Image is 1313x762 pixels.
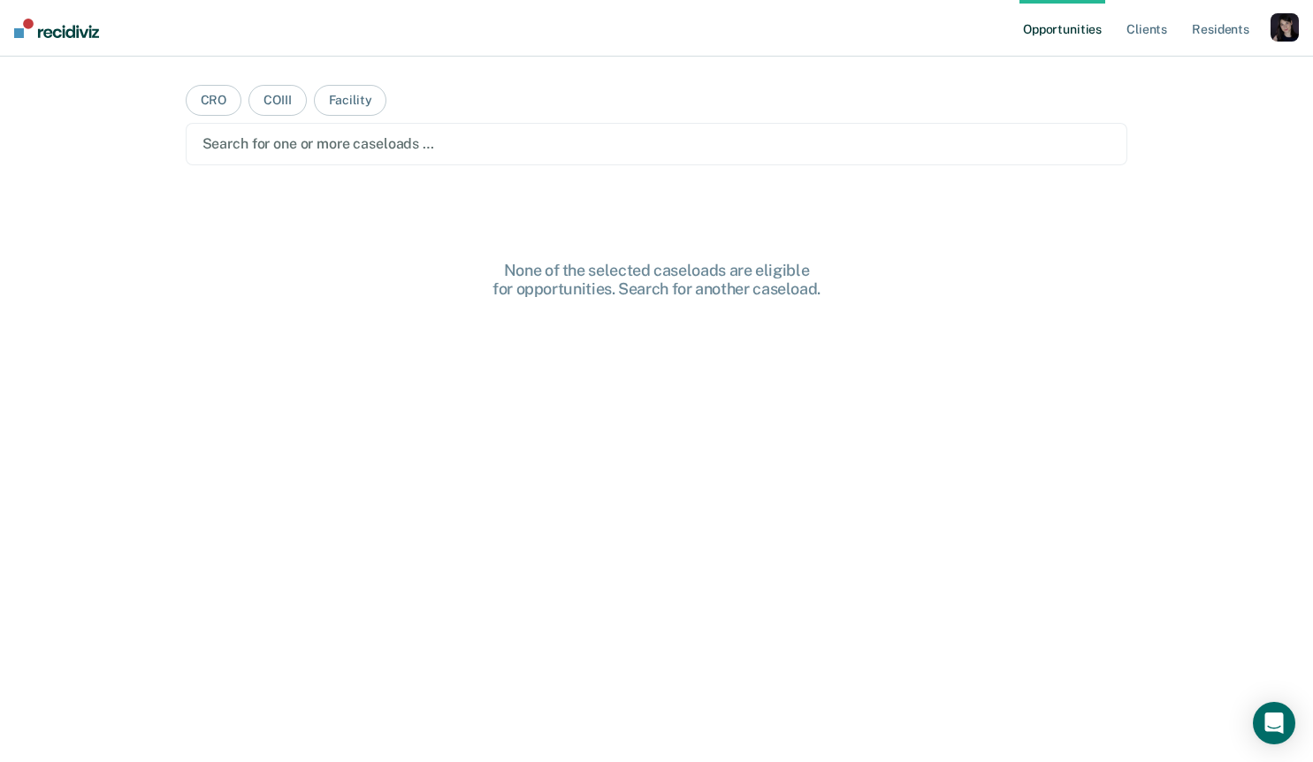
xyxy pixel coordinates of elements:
[14,19,99,38] img: Recidiviz
[186,85,242,116] button: CRO
[374,261,940,299] div: None of the selected caseloads are eligible for opportunities. Search for another caseload.
[1253,702,1295,744] div: Open Intercom Messenger
[314,85,387,116] button: Facility
[248,85,306,116] button: COIII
